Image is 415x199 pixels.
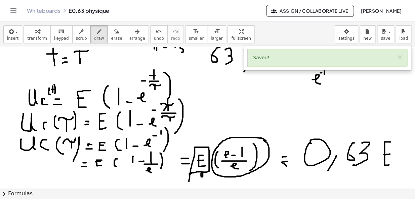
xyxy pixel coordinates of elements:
[213,28,220,36] i: format_size
[171,36,180,41] span: redo
[126,25,149,43] button: arrange
[111,36,122,41] span: erase
[76,36,87,41] span: scrub
[172,28,179,36] i: redo
[193,28,199,36] i: format_size
[397,54,403,61] button: ×
[58,28,65,36] i: keyboard
[185,25,207,43] button: format_sizesmaller
[8,5,19,16] button: Toggle navigation
[54,36,69,41] span: keypad
[167,25,184,43] button: redoredo
[361,8,402,14] span: [PERSON_NAME]
[363,36,372,41] span: new
[72,25,91,43] button: scrub
[335,25,358,43] button: settings
[50,25,73,43] button: keyboardkeypad
[90,25,108,43] button: draw
[107,25,126,43] button: erase
[231,36,251,41] span: fullscreen
[211,36,222,41] span: larger
[3,25,22,43] button: insert
[24,25,51,43] button: transform
[381,36,390,41] span: save
[156,28,162,36] i: undo
[207,25,226,43] button: format_sizelarger
[27,36,47,41] span: transform
[355,5,407,17] button: [PERSON_NAME]
[338,36,355,41] span: settings
[129,36,145,41] span: arrange
[94,36,104,41] span: draw
[248,49,408,67] div: Saved!
[154,36,164,41] span: undo
[377,25,394,43] button: save
[27,7,60,14] a: Whiteboards
[360,25,376,43] button: new
[266,5,354,17] button: Assign / Collaborate Live
[7,36,18,41] span: insert
[399,36,408,41] span: load
[272,8,348,14] span: Assign / Collaborate Live
[189,36,204,41] span: smaller
[227,25,254,43] button: fullscreen
[396,25,412,43] button: load
[150,25,168,43] button: undoundo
